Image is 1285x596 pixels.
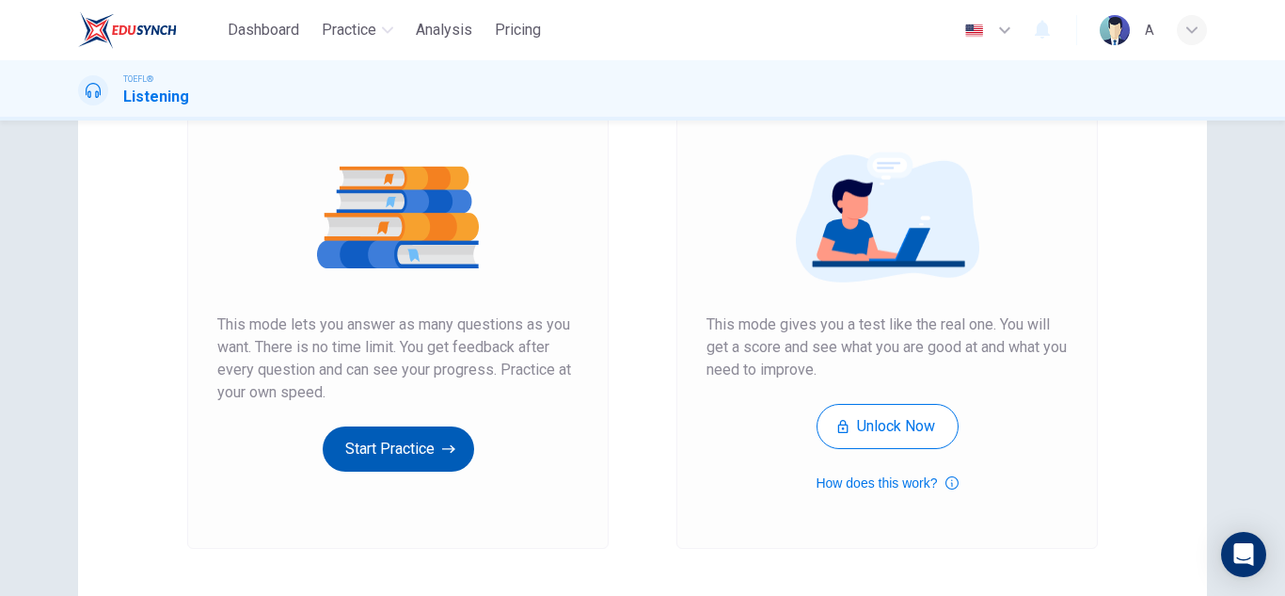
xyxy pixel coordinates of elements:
[1100,15,1130,45] img: Profile picture
[962,24,986,38] img: en
[1145,19,1154,41] div: A
[323,427,474,472] button: Start Practice
[123,86,189,108] h1: Listening
[706,314,1068,381] span: This mode gives you a test like the real one. You will get a score and see what you are good at a...
[78,11,220,49] a: EduSynch logo
[228,19,299,41] span: Dashboard
[314,13,401,47] button: Practice
[217,314,579,404] span: This mode lets you answer as many questions as you want. There is no time limit. You get feedback...
[220,13,307,47] button: Dashboard
[487,13,548,47] button: Pricing
[408,13,480,47] button: Analysis
[1221,532,1266,577] div: Open Intercom Messenger
[495,19,541,41] span: Pricing
[123,72,153,86] span: TOEFL®
[816,472,958,494] button: How does this work?
[416,19,472,41] span: Analysis
[817,404,959,449] button: Unlock Now
[322,19,376,41] span: Practice
[78,11,177,49] img: EduSynch logo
